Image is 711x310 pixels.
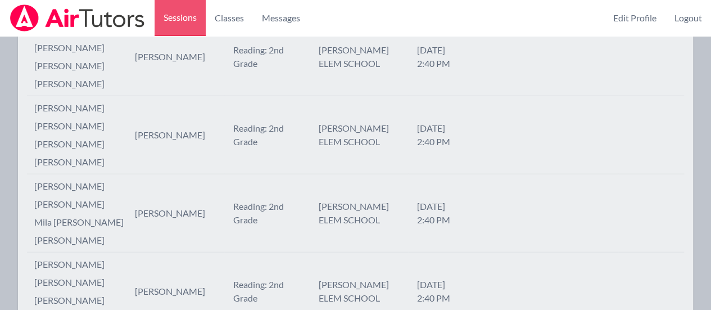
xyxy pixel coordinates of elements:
[9,5,146,32] img: Airtutors Logo
[34,179,125,193] li: [PERSON_NAME]
[34,276,125,289] li: [PERSON_NAME]
[408,96,487,174] td: [DATE] 2:40 PM
[126,96,224,174] td: [PERSON_NAME]
[310,18,408,96] td: [PERSON_NAME] ELEM SCHOOL
[34,197,125,211] li: [PERSON_NAME]
[224,96,310,174] td: Reading: 2nd Grade
[224,18,310,96] td: Reading: 2nd Grade
[224,174,310,253] td: Reading: 2nd Grade
[310,96,408,174] td: [PERSON_NAME] ELEM SCHOOL
[34,137,125,151] li: [PERSON_NAME]
[34,101,125,115] li: [PERSON_NAME]
[126,18,224,96] td: [PERSON_NAME]
[34,258,125,271] li: [PERSON_NAME]
[408,18,487,96] td: [DATE] 2:40 PM
[126,174,224,253] td: [PERSON_NAME]
[34,119,125,133] li: [PERSON_NAME]
[34,233,125,247] li: [PERSON_NAME]
[310,174,408,253] td: [PERSON_NAME] ELEM SCHOOL
[34,77,125,91] li: [PERSON_NAME]
[34,155,125,169] li: [PERSON_NAME]
[262,11,300,25] span: Messages
[34,294,125,307] li: [PERSON_NAME]
[34,215,125,229] li: mila [PERSON_NAME]
[34,41,125,55] li: [PERSON_NAME]
[34,59,125,73] li: [PERSON_NAME]
[408,174,487,253] td: [DATE] 2:40 PM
